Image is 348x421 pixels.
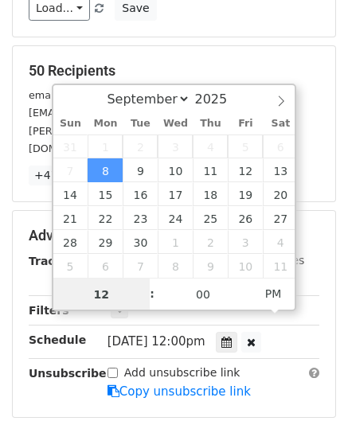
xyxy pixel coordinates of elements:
[53,206,88,230] span: September 21, 2025
[29,166,96,185] a: +47 more
[228,206,263,230] span: September 26, 2025
[263,182,298,206] span: September 20, 2025
[29,333,86,346] strong: Schedule
[123,206,158,230] span: September 23, 2025
[263,119,298,129] span: Sat
[123,230,158,254] span: September 30, 2025
[193,230,228,254] span: October 2, 2025
[252,278,295,310] span: Click to toggle
[29,125,290,155] small: [PERSON_NAME][EMAIL_ADDRESS][PERSON_NAME][DOMAIN_NAME]
[193,158,228,182] span: September 11, 2025
[228,158,263,182] span: September 12, 2025
[88,134,123,158] span: September 1, 2025
[228,230,263,254] span: October 3, 2025
[158,230,193,254] span: October 1, 2025
[88,119,123,129] span: Mon
[228,254,263,278] span: October 10, 2025
[123,134,158,158] span: September 2, 2025
[193,254,228,278] span: October 9, 2025
[263,230,298,254] span: October 4, 2025
[158,134,193,158] span: September 3, 2025
[88,158,123,182] span: September 8, 2025
[193,119,228,129] span: Thu
[158,158,193,182] span: September 10, 2025
[108,334,205,349] span: [DATE] 12:00pm
[193,206,228,230] span: September 25, 2025
[29,62,319,80] h5: 50 Recipients
[53,279,151,310] input: Hour
[154,279,252,310] input: Minute
[268,345,348,421] iframe: Chat Widget
[263,134,298,158] span: September 6, 2025
[263,158,298,182] span: September 13, 2025
[88,206,123,230] span: September 22, 2025
[158,182,193,206] span: September 17, 2025
[263,254,298,278] span: October 11, 2025
[124,364,240,381] label: Add unsubscribe link
[29,255,82,267] strong: Tracking
[158,119,193,129] span: Wed
[123,182,158,206] span: September 16, 2025
[29,227,319,244] h5: Advanced
[29,107,206,119] small: [EMAIL_ADDRESS][DOMAIN_NAME]
[228,182,263,206] span: September 19, 2025
[53,254,88,278] span: October 5, 2025
[190,92,248,107] input: Year
[29,367,107,380] strong: Unsubscribe
[53,119,88,129] span: Sun
[158,206,193,230] span: September 24, 2025
[228,134,263,158] span: September 5, 2025
[123,158,158,182] span: September 9, 2025
[88,182,123,206] span: September 15, 2025
[193,134,228,158] span: September 4, 2025
[150,278,154,310] span: :
[123,119,158,129] span: Tue
[53,230,88,254] span: September 28, 2025
[123,254,158,278] span: October 7, 2025
[88,254,123,278] span: October 6, 2025
[29,304,69,317] strong: Filters
[263,206,298,230] span: September 27, 2025
[53,158,88,182] span: September 7, 2025
[53,134,88,158] span: August 31, 2025
[108,384,251,399] a: Copy unsubscribe link
[88,230,123,254] span: September 29, 2025
[193,182,228,206] span: September 18, 2025
[228,119,263,129] span: Fri
[29,89,100,101] small: email address
[158,254,193,278] span: October 8, 2025
[53,182,88,206] span: September 14, 2025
